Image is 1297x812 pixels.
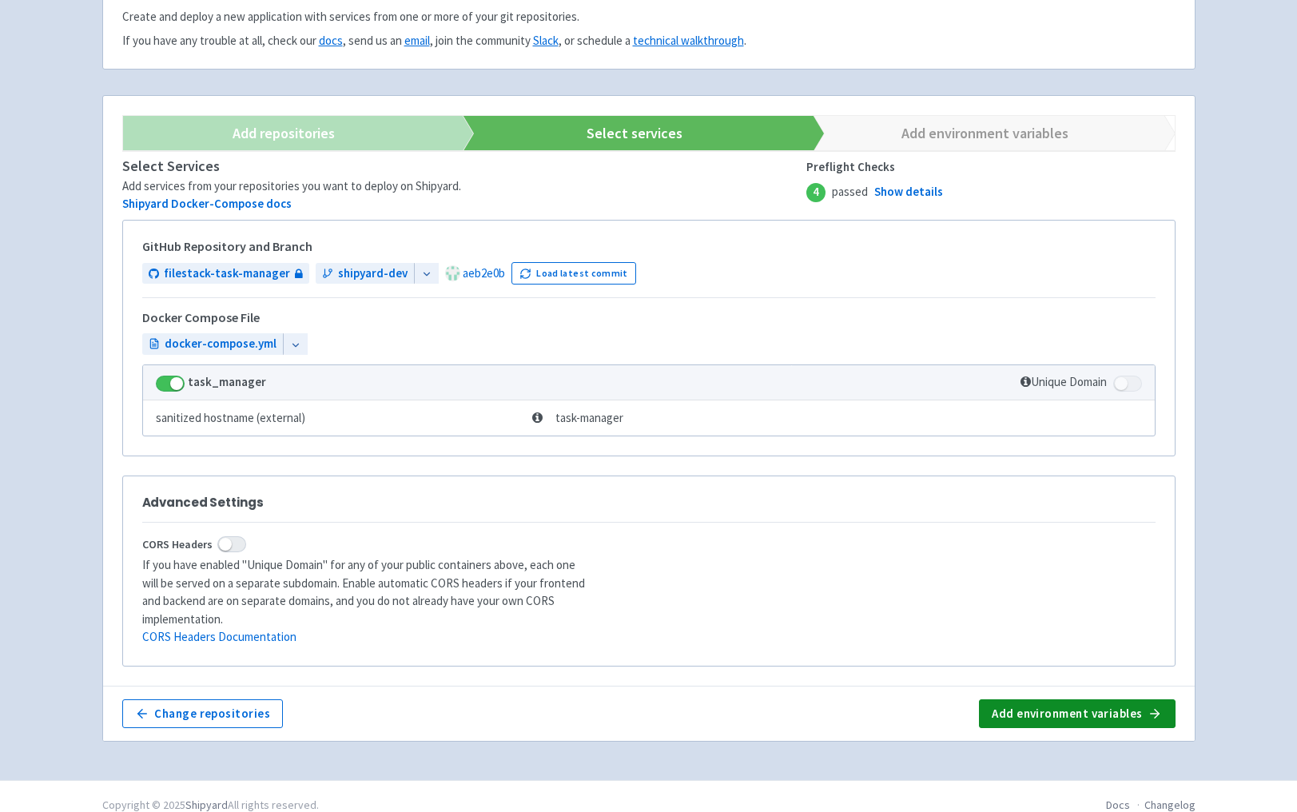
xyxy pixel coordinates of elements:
a: Add repositories [99,116,450,150]
a: Slack [533,33,559,48]
button: Add environment variables [979,699,1175,728]
span: task-manager [532,409,623,428]
button: Change repositories [122,699,284,728]
h5: Docker Compose File [142,311,260,325]
a: Changelog [1144,798,1196,812]
a: Shipyard Docker-Compose docs [122,196,292,211]
h5: GitHub Repository and Branch [142,240,1156,254]
h4: Select Services [122,158,807,174]
span: passed [806,183,943,202]
a: filestack-task-manager [142,263,309,285]
a: CORS Headers Documentation [142,629,296,644]
span: docker-compose.yml [165,335,277,353]
span: Preflight Checks [806,158,943,177]
h3: Advanced Settings [142,496,1156,509]
p: If you have any trouble at all, check our , send us an , join the community , or schedule a . [122,32,1176,50]
span: filestack-task-manager [164,265,290,283]
a: email [404,33,430,48]
span: Unique Domain [1020,374,1107,389]
span: 4 [806,183,826,202]
span: CORS Headers [142,535,213,554]
strong: task_manager [188,374,266,389]
a: Add environment variables [800,116,1151,150]
span: shipyard-dev [338,265,408,283]
a: Select services [449,116,800,150]
a: aeb2e0b [463,265,505,281]
a: Show details [874,183,943,201]
a: Shipyard [185,798,228,812]
p: Create and deploy a new application with services from one or more of your git repositories. [122,8,1176,26]
button: Load latest commit [511,262,637,285]
a: docker-compose.yml [142,333,283,355]
td: sanitized hostname (external) [143,400,527,436]
a: shipyard-dev [316,263,414,285]
div: Add services from your repositories you want to deploy on Shipyard. [122,177,807,196]
p: If you have enabled "Unique Domain" for any of your public containers above, each one will be ser... [142,556,590,647]
a: Docs [1106,798,1130,812]
a: technical walkthrough [633,33,744,48]
a: docs [319,33,343,48]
